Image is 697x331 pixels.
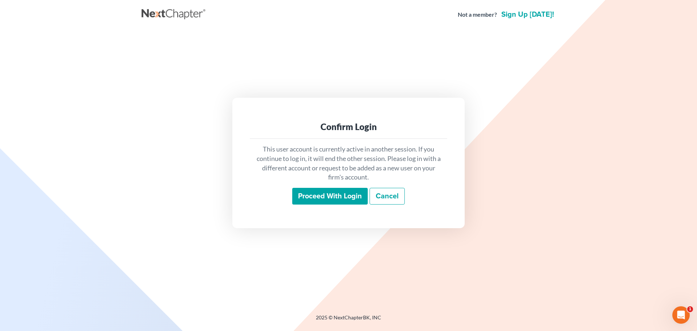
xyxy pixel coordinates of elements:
[256,121,441,133] div: Confirm Login
[687,306,693,312] span: 1
[500,11,555,18] a: Sign up [DATE]!
[292,188,368,205] input: Proceed with login
[672,306,690,324] iframe: Intercom live chat
[458,11,497,19] strong: Not a member?
[256,145,441,182] p: This user account is currently active in another session. If you continue to log in, it will end ...
[142,314,555,327] div: 2025 © NextChapterBK, INC
[370,188,405,205] a: Cancel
